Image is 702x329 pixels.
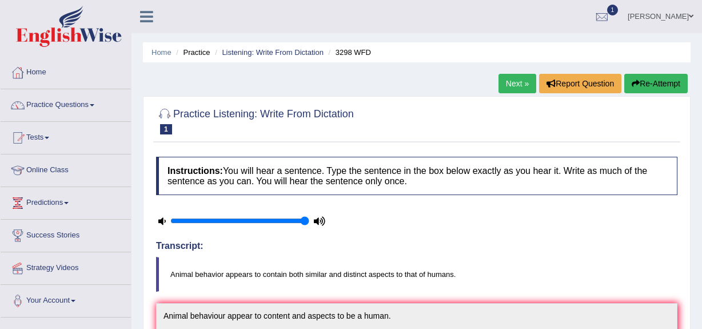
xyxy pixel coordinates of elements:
[1,57,131,85] a: Home
[1,187,131,216] a: Predictions
[1,89,131,118] a: Practice Questions
[1,252,131,281] a: Strategy Videos
[156,257,677,292] blockquote: Animal behavior appears to contain both similar and distinct aspects to that of humans.
[624,74,688,93] button: Re-Attempt
[326,47,371,58] li: 3298 WFD
[498,74,536,93] a: Next »
[156,157,677,195] h4: You will hear a sentence. Type the sentence in the box below exactly as you hear it. Write as muc...
[1,220,131,248] a: Success Stories
[156,241,677,251] h4: Transcript:
[156,106,354,134] h2: Practice Listening: Write From Dictation
[160,124,172,134] span: 1
[607,5,619,15] span: 1
[1,285,131,314] a: Your Account
[167,166,223,176] b: Instructions:
[151,48,171,57] a: Home
[173,47,210,58] li: Practice
[1,154,131,183] a: Online Class
[539,74,621,93] button: Report Question
[1,122,131,150] a: Tests
[222,48,324,57] a: Listening: Write From Dictation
